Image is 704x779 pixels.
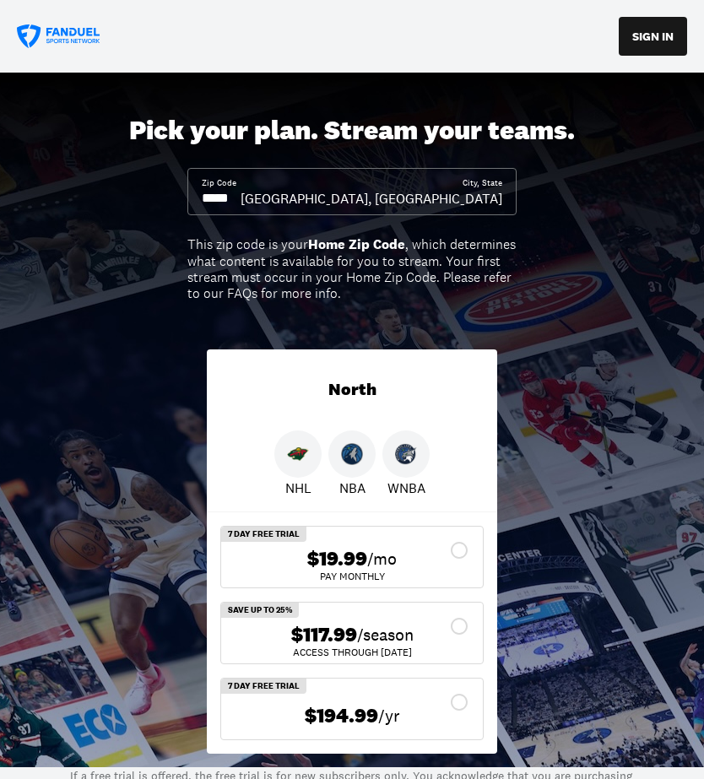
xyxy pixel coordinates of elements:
[463,177,502,189] div: City, State
[307,547,367,571] span: $19.99
[221,527,306,542] div: 7 Day Free Trial
[395,443,417,465] img: Lynx
[387,478,425,498] p: WNBA
[187,236,517,301] div: This zip code is your , which determines what content is available for you to stream. Your first ...
[357,623,414,646] span: /season
[305,704,378,728] span: $194.99
[207,349,497,430] div: North
[291,623,357,647] span: $117.99
[308,235,405,253] b: Home Zip Code
[129,115,575,147] div: Pick your plan. Stream your teams.
[221,603,299,618] div: SAVE UP TO 25%
[285,478,311,498] p: NHL
[367,547,397,571] span: /mo
[235,571,469,582] div: Pay Monthly
[287,443,309,465] img: Wild
[235,647,469,657] div: ACCESS THROUGH [DATE]
[241,189,502,208] div: [GEOGRAPHIC_DATA], [GEOGRAPHIC_DATA]
[202,177,236,189] div: Zip Code
[378,704,400,728] span: /yr
[619,17,687,56] button: SIGN IN
[221,679,306,694] div: 7 Day Free Trial
[339,478,366,498] p: NBA
[341,443,363,465] img: Timberwolves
